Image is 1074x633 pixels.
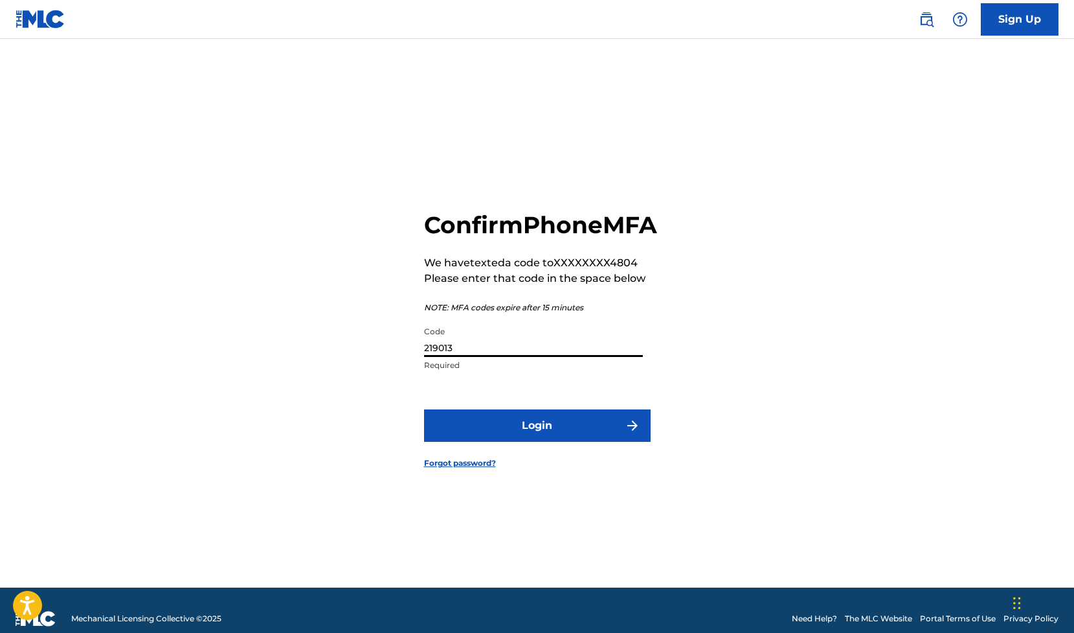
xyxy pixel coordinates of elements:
[424,457,496,469] a: Forgot password?
[424,409,651,442] button: Login
[792,613,837,625] a: Need Help?
[424,211,657,240] h2: Confirm Phone MFA
[424,271,657,286] p: Please enter that code in the space below
[71,613,221,625] span: Mechanical Licensing Collective © 2025
[981,3,1058,36] a: Sign Up
[16,10,65,29] img: MLC Logo
[952,12,968,27] img: help
[1013,584,1021,623] div: Drag
[919,12,934,27] img: search
[625,418,640,433] img: f7272a7cc735f4ea7f67.svg
[424,255,657,271] p: We have texted a code to XXXXXXXX4804
[1003,613,1058,625] a: Privacy Policy
[424,302,657,314] p: NOTE: MFA codes expire after 15 minutes
[1009,571,1074,633] iframe: Chat Widget
[947,6,973,32] div: Help
[16,611,56,627] img: logo
[845,613,912,625] a: The MLC Website
[920,613,996,625] a: Portal Terms of Use
[913,6,939,32] a: Public Search
[424,360,643,371] p: Required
